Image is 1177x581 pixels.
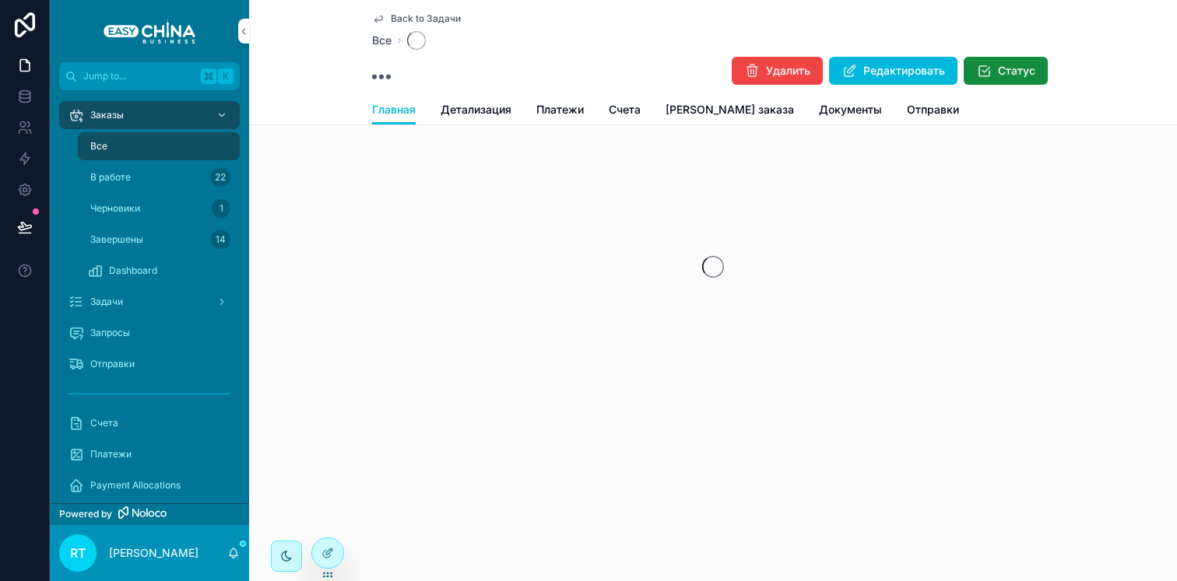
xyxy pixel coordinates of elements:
[609,96,641,127] a: Счета
[666,102,794,117] span: [PERSON_NAME] заказа
[70,544,86,562] span: RT
[109,264,157,277] span: Dashboard
[829,57,957,85] button: Редактировать
[78,163,240,191] a: В работе22
[59,101,240,129] a: Заказы
[90,448,132,460] span: Платежи
[998,63,1035,79] span: Статус
[90,296,123,308] span: Задачи
[90,233,143,246] span: Завершены
[666,96,794,127] a: [PERSON_NAME] заказа
[441,96,511,127] a: Детализация
[609,102,641,117] span: Счета
[964,57,1048,85] button: Статус
[372,102,416,117] span: Главная
[90,479,181,492] span: Payment Allocations
[90,202,140,215] span: Черновики
[78,132,240,160] a: Все
[104,19,195,44] img: App logo
[90,358,135,370] span: Отправки
[372,12,461,25] a: Back to Задачи
[59,409,240,437] a: Счета
[372,33,392,48] a: Все
[819,96,882,127] a: Документы
[372,96,416,125] a: Главная
[59,440,240,468] a: Платежи
[59,319,240,347] a: Запросы
[59,62,240,90] button: Jump to...K
[441,102,511,117] span: Детализация
[109,545,199,561] p: [PERSON_NAME]
[391,12,461,25] span: Back to Задачи
[907,96,959,127] a: Отправки
[90,171,131,184] span: В работе
[50,90,249,503] div: scrollable content
[59,350,240,378] a: Отправки
[536,96,584,127] a: Платежи
[90,109,124,121] span: Заказы
[220,70,232,82] span: K
[536,102,584,117] span: Платежи
[766,63,810,79] span: Удалить
[819,102,882,117] span: Документы
[59,471,240,499] a: Payment Allocations
[78,226,240,254] a: Завершены14
[907,102,959,117] span: Отправки
[50,503,249,525] a: Powered by
[210,168,230,187] div: 22
[78,194,240,222] a: Черновики1
[59,288,240,316] a: Задачи
[863,63,945,79] span: Редактировать
[90,327,130,339] span: Запросы
[90,417,118,429] span: Счета
[212,199,230,218] div: 1
[78,257,240,285] a: Dashboard
[83,70,195,82] span: Jump to...
[732,57,823,85] button: Удалить
[90,140,107,152] span: Все
[211,230,230,249] div: 14
[59,508,112,520] span: Powered by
